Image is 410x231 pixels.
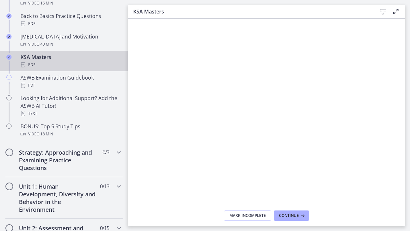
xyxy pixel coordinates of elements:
[20,12,120,28] div: Back to Basics Practice Questions
[133,8,366,15] h3: KSA Masters
[6,34,12,39] i: Completed
[20,53,120,69] div: KSA Masters
[19,183,97,213] h2: Unit 1: Human Development, Diversity and Behavior in the Environment
[39,130,53,138] span: · 18 min
[20,20,120,28] div: PDF
[20,94,120,117] div: Looking for Additional Support? Add the ASWB AI Tutor!
[20,81,120,89] div: PDF
[102,149,109,156] span: 0 / 3
[20,33,120,48] div: [MEDICAL_DATA] and Motivation
[20,61,120,69] div: PDF
[20,40,120,48] div: Video
[6,13,12,19] i: Completed
[6,55,12,60] i: Completed
[20,74,120,89] div: ASWB Examination Guidebook
[100,183,109,190] span: 0 / 13
[224,210,271,221] button: Mark Incomplete
[20,123,120,138] div: BONUS: Top 5 Study Tips
[229,213,266,218] span: Mark Incomplete
[279,213,299,218] span: Continue
[274,210,309,221] button: Continue
[19,149,97,172] h2: Strategy: Approaching and Examining Practice Questions
[20,130,120,138] div: Video
[39,40,53,48] span: · 40 min
[20,110,120,117] div: Text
